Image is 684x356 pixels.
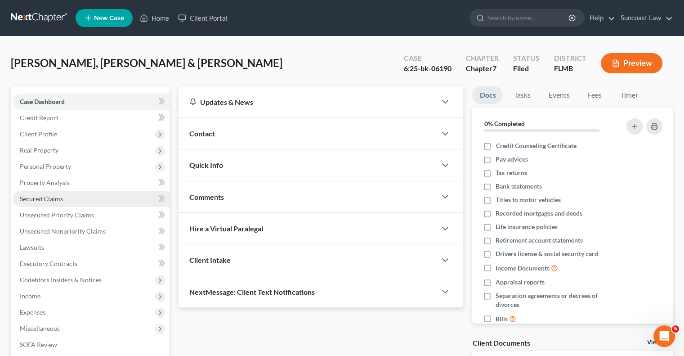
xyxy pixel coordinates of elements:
span: Recorded mortgages and deeds [496,209,582,218]
span: Personal Property [20,162,71,170]
a: Fees [580,86,609,104]
span: 5 [672,325,679,333]
button: Preview [601,53,662,73]
span: Credit Counseling Certificate [496,141,576,150]
span: Property Analysis [20,179,70,186]
span: Drivers license & social security card [496,249,598,258]
a: Unsecured Nonpriority Claims [13,223,170,239]
span: Income [20,292,40,300]
a: Executory Contracts [13,256,170,272]
span: Real Property [20,146,58,154]
a: Credit Report [13,110,170,126]
a: Events [541,86,577,104]
span: Income Documents [496,264,550,273]
a: Docs [472,86,503,104]
div: Updates & News [189,97,425,107]
span: Case Dashboard [20,98,65,105]
div: 6:25-bk-06190 [404,63,452,74]
span: Quick Info [189,161,223,169]
span: 7 [492,64,496,72]
div: Filed [513,63,540,74]
span: Pay advices [496,155,528,164]
span: Miscellaneous [20,324,60,332]
a: Home [135,10,174,26]
div: Chapter [466,53,499,63]
a: Property Analysis [13,175,170,191]
div: Client Documents [472,338,530,347]
span: Bank statements [496,182,542,191]
span: Unsecured Nonpriority Claims [20,227,106,235]
div: Case [404,53,452,63]
iframe: Intercom live chat [653,325,675,347]
strong: 0% Completed [484,120,524,127]
span: Titles to motor vehicles [496,195,561,204]
a: Unsecured Priority Claims [13,207,170,223]
span: Retirement account statements [496,236,583,245]
a: Help [585,10,615,26]
span: Comments [189,193,224,201]
a: SOFA Review [13,337,170,353]
span: Bills [496,315,508,324]
span: Lawsuits [20,243,44,251]
a: Tasks [506,86,537,104]
div: District [554,53,586,63]
span: Client Intake [189,256,231,264]
div: Chapter [466,63,499,74]
a: Client Portal [174,10,232,26]
span: New Case [94,15,124,22]
span: Expenses [20,308,45,316]
span: [PERSON_NAME], [PERSON_NAME] & [PERSON_NAME] [11,56,282,69]
a: Secured Claims [13,191,170,207]
span: Secured Claims [20,195,63,203]
span: Tax returns [496,168,527,177]
span: Appraisal reports [496,278,545,287]
span: Contact [189,129,215,138]
a: Timer [612,86,645,104]
span: SOFA Review [20,341,57,348]
span: Executory Contracts [20,260,77,267]
a: Lawsuits [13,239,170,256]
span: Credit Report [20,114,58,122]
div: Status [513,53,540,63]
span: Client Profile [20,130,57,138]
span: Life insurance policies [496,222,558,231]
span: Codebtors Insiders & Notices [20,276,102,284]
span: Hire a Virtual Paralegal [189,224,263,233]
a: Case Dashboard [13,94,170,110]
span: Separation agreements or decrees of divorces [496,291,615,309]
span: Unsecured Priority Claims [20,211,94,219]
span: NextMessage: Client Text Notifications [189,288,315,296]
a: View All [647,339,670,346]
div: FLMB [554,63,586,74]
a: Suncoast Law [616,10,673,26]
input: Search by name... [487,9,570,26]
